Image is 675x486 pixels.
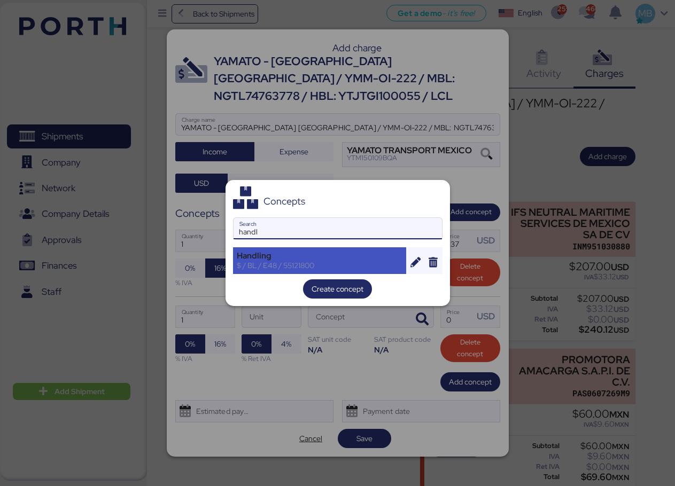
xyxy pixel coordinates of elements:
div: Handling [237,251,403,261]
input: Search [234,218,442,239]
div: $ / BL / E48 / 55121800 [237,261,403,270]
button: Create concept [303,279,372,299]
span: Create concept [312,283,363,295]
div: Concepts [263,197,305,206]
